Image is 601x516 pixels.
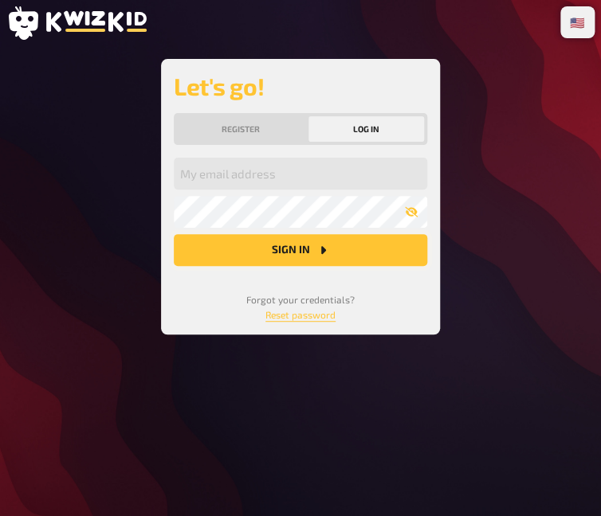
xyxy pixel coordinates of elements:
input: My email address [174,158,427,190]
small: Forgot your credentials? [246,294,355,320]
button: Sign in [174,234,427,266]
h2: Let's go! [174,72,427,100]
button: Register [177,116,305,142]
li: 🇺🇸 [564,10,591,35]
a: Reset password [265,309,336,320]
button: Log in [308,116,425,142]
